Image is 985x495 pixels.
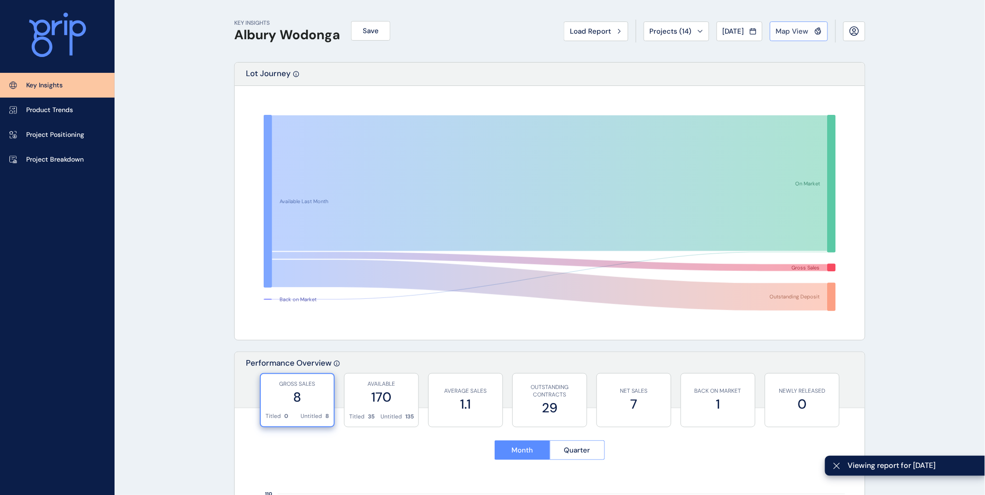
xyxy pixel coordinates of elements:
[363,26,379,35] span: Save
[564,445,590,455] span: Quarter
[234,27,340,43] h1: Albury Wodonga
[650,27,692,36] span: Projects ( 14 )
[266,380,329,388] p: GROSS SALES
[301,412,322,420] p: Untitled
[723,27,744,36] span: [DATE]
[602,395,666,413] label: 7
[602,387,666,395] p: NET SALES
[770,395,834,413] label: 0
[550,440,605,460] button: Quarter
[325,412,329,420] p: 8
[246,68,291,85] p: Lot Journey
[266,412,281,420] p: Titled
[518,383,582,399] p: OUTSTANDING CONTRACTS
[26,106,73,115] p: Product Trends
[564,21,628,41] button: Load Report
[776,27,809,36] span: Map View
[351,21,390,41] button: Save
[234,19,340,27] p: KEY INSIGHTS
[349,380,414,388] p: AVAILABLE
[405,413,414,421] p: 135
[770,21,828,41] button: Map View
[246,358,331,408] p: Performance Overview
[26,81,63,90] p: Key Insights
[433,395,498,413] label: 1.1
[717,21,762,41] button: [DATE]
[570,27,611,36] span: Load Report
[266,388,329,406] label: 8
[26,130,84,140] p: Project Positioning
[368,413,374,421] p: 35
[433,387,498,395] p: AVERAGE SALES
[686,387,750,395] p: BACK ON MARKET
[848,460,978,471] span: Viewing report for [DATE]
[284,412,288,420] p: 0
[349,388,414,406] label: 170
[511,445,533,455] span: Month
[495,440,550,460] button: Month
[26,155,84,164] p: Project Breakdown
[381,413,402,421] p: Untitled
[770,387,834,395] p: NEWLY RELEASED
[644,21,709,41] button: Projects (14)
[518,399,582,417] label: 29
[349,413,365,421] p: Titled
[686,395,750,413] label: 1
